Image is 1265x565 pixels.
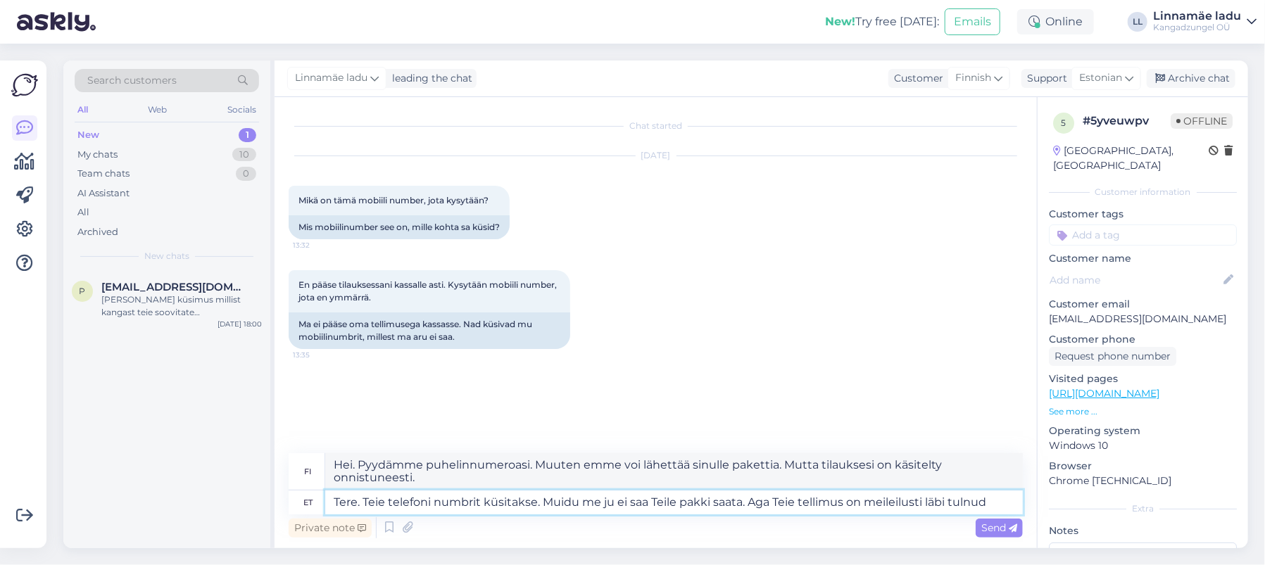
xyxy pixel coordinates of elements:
[295,70,367,86] span: Linnamäe ladu
[289,120,1023,132] div: Chat started
[1049,312,1237,326] p: [EMAIL_ADDRESS][DOMAIN_NAME]
[289,215,510,239] div: Mis mobiilinumber see on, mille kohta sa küsid?
[298,195,489,205] span: Mikä on tämä mobiili number, jota kysytään?
[1021,71,1067,86] div: Support
[1049,502,1237,515] div: Extra
[325,490,1023,514] textarea: Tere. Teie telefoni numbrit küsitakse. Muidu me ju ei saa Teile pakki saata. Aga Teie tellimus on...
[1049,186,1237,198] div: Customer information
[87,73,177,88] span: Search customers
[1049,224,1237,246] input: Add a tag
[1050,272,1221,288] input: Add name
[1153,11,1257,33] a: Linnamäe laduKangadzungel OÜ
[101,293,262,319] div: [PERSON_NAME] küsimus millist kangast teie soovitate masintikkimisel embleemi tegemiseks.
[77,225,118,239] div: Archived
[218,319,262,329] div: [DATE] 18:00
[981,521,1017,534] span: Send
[303,490,313,514] div: et
[1049,347,1176,366] div: Request phone number
[77,128,99,142] div: New
[1049,251,1237,266] p: Customer name
[144,250,189,262] span: New chats
[1049,207,1237,222] p: Customer tags
[80,286,86,296] span: p
[825,15,855,28] b: New!
[1017,9,1094,34] div: Online
[1049,332,1237,347] p: Customer phone
[1053,144,1209,173] div: [GEOGRAPHIC_DATA], [GEOGRAPHIC_DATA]
[101,281,248,293] span: paripilleriin@gmail.com
[236,167,256,181] div: 0
[305,459,312,483] div: fi
[1049,474,1237,488] p: Chrome [TECHNICAL_ID]
[1049,405,1237,418] p: See more ...
[1171,113,1233,129] span: Offline
[1083,113,1171,129] div: # 5yveuwpv
[298,279,559,303] span: En pääse tilauksessani kassalle asti. Kysytään mobiili number, jota en ymmärrä.
[11,72,38,99] img: Askly Logo
[888,71,943,86] div: Customer
[1153,22,1241,33] div: Kangadzungel OÜ
[1079,70,1122,86] span: Estonian
[225,101,259,119] div: Socials
[1049,297,1237,312] p: Customer email
[1049,372,1237,386] p: Visited pages
[945,8,1000,35] button: Emails
[77,167,130,181] div: Team chats
[1128,12,1147,32] div: LL
[1153,11,1241,22] div: Linnamäe ladu
[825,13,939,30] div: Try free [DATE]:
[386,71,472,86] div: leading the chat
[239,128,256,142] div: 1
[77,186,130,201] div: AI Assistant
[289,149,1023,162] div: [DATE]
[955,70,991,86] span: Finnish
[293,350,346,360] span: 13:35
[1049,424,1237,438] p: Operating system
[1049,387,1159,400] a: [URL][DOMAIN_NAME]
[75,101,91,119] div: All
[232,148,256,162] div: 10
[1147,69,1235,88] div: Archive chat
[77,148,118,162] div: My chats
[1049,459,1237,474] p: Browser
[325,453,1023,490] textarea: Hei. Pyydämme puhelinnumeroasi. Muuten emme voi lähettää sinulle pakettia. Mutta tilauksesi on kä...
[1062,118,1066,128] span: 5
[1049,438,1237,453] p: Windows 10
[293,240,346,250] span: 13:32
[146,101,170,119] div: Web
[289,312,570,349] div: Ma ei pääse oma tellimusega kassasse. Nad küsivad mu mobiilinumbrit, millest ma aru ei saa.
[77,205,89,220] div: All
[289,519,372,538] div: Private note
[1049,523,1237,538] p: Notes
